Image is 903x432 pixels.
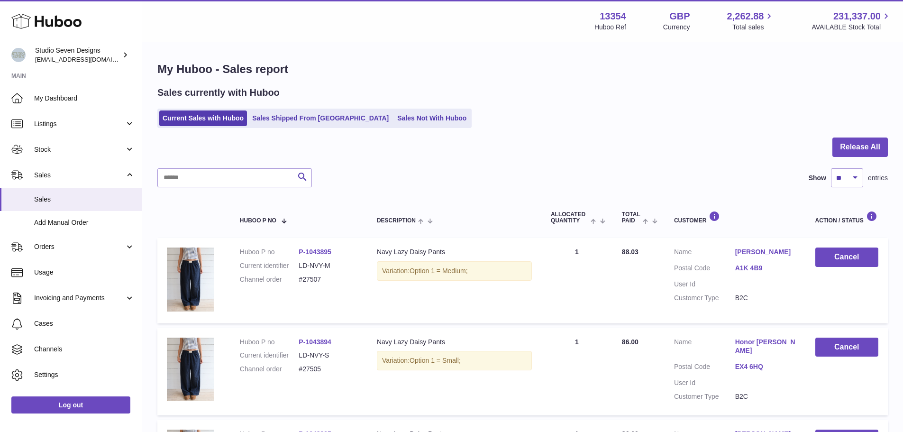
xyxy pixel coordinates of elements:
a: [PERSON_NAME] [735,248,796,257]
dd: B2C [735,392,796,401]
button: Cancel [815,338,878,357]
div: Customer [674,211,796,224]
dd: #27507 [299,275,358,284]
span: Cases [34,319,135,328]
a: Honor [PERSON_NAME] [735,338,796,356]
span: Invoicing and Payments [34,294,125,303]
span: 2,262.88 [727,10,764,23]
div: Variation: [377,261,532,281]
dd: LD-NVY-S [299,351,358,360]
span: Usage [34,268,135,277]
td: 1 [541,328,612,415]
span: Huboo P no [240,218,276,224]
div: Studio Seven Designs [35,46,120,64]
label: Show [809,174,826,183]
a: Log out [11,396,130,414]
div: Action / Status [815,211,878,224]
span: 231,337.00 [833,10,881,23]
img: 1_2a0d6f80-86bb-49d4-9e1a-1b60289414d9.png [167,248,214,311]
span: Settings [34,370,135,379]
div: Navy Lazy Daisy Pants [377,338,532,347]
span: Sales [34,171,125,180]
span: ALLOCATED Quantity [551,211,588,224]
img: 1_2a0d6f80-86bb-49d4-9e1a-1b60289414d9.png [167,338,214,401]
dd: #27505 [299,365,358,374]
dt: Name [674,248,735,259]
span: Orders [34,242,125,251]
dt: User Id [674,280,735,289]
span: Channels [34,345,135,354]
span: entries [868,174,888,183]
dt: Customer Type [674,294,735,303]
dt: User Id [674,378,735,387]
a: Current Sales with Huboo [159,110,247,126]
dt: Huboo P no [240,338,299,347]
a: 2,262.88 Total sales [727,10,775,32]
dt: Channel order [240,365,299,374]
span: 86.00 [622,338,638,346]
span: Listings [34,119,125,129]
div: Huboo Ref [594,23,626,32]
span: [EMAIL_ADDRESS][DOMAIN_NAME] [35,55,139,63]
dt: Current identifier [240,261,299,270]
span: Option 1 = Small; [410,357,461,364]
a: P-1043895 [299,248,331,256]
span: Description [377,218,416,224]
h1: My Huboo - Sales report [157,62,888,77]
span: 88.03 [622,248,638,256]
img: internalAdmin-13354@internal.huboo.com [11,48,26,62]
span: Option 1 = Medium; [410,267,468,275]
span: Sales [34,195,135,204]
td: 1 [541,238,612,323]
span: Add Manual Order [34,218,135,227]
dt: Current identifier [240,351,299,360]
div: Navy Lazy Daisy Pants [377,248,532,257]
span: My Dashboard [34,94,135,103]
span: Stock [34,145,125,154]
dt: Postal Code [674,264,735,275]
a: A1K 4B9 [735,264,796,273]
span: Total paid [622,211,640,224]
dt: Huboo P no [240,248,299,257]
a: Sales Shipped From [GEOGRAPHIC_DATA] [249,110,392,126]
dt: Name [674,338,735,358]
a: Sales Not With Huboo [394,110,470,126]
dt: Customer Type [674,392,735,401]
button: Release All [832,138,888,157]
a: P-1043894 [299,338,331,346]
a: 231,337.00 AVAILABLE Stock Total [812,10,892,32]
strong: GBP [669,10,690,23]
button: Cancel [815,248,878,267]
div: Variation: [377,351,532,370]
strong: 13354 [600,10,626,23]
dd: B2C [735,294,796,303]
dd: LD-NVY-M [299,261,358,270]
a: EX4 6HQ [735,362,796,371]
span: Total sales [732,23,775,32]
dt: Channel order [240,275,299,284]
span: AVAILABLE Stock Total [812,23,892,32]
div: Currency [663,23,690,32]
dt: Postal Code [674,362,735,374]
h2: Sales currently with Huboo [157,86,280,99]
